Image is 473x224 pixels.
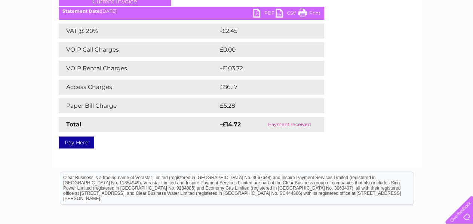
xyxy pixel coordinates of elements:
td: £0.00 [218,42,307,57]
strong: Total [66,121,82,128]
strong: -£14.72 [220,121,241,128]
td: Paper Bill Charge [59,98,218,113]
div: Clear Business is a trading name of Verastar Limited (registered in [GEOGRAPHIC_DATA] No. 3667643... [60,4,414,36]
a: Pay Here [59,136,94,148]
a: CSV [276,9,298,19]
td: VOIP Rental Charges [59,61,218,76]
td: Payment received [255,117,324,132]
a: PDF [253,9,276,19]
img: logo.png [16,19,55,42]
a: 0333 014 3131 [332,4,384,13]
td: £86.17 [218,80,308,95]
a: Telecoms [381,32,403,37]
a: Blog [408,32,419,37]
td: VOIP Call Charges [59,42,218,57]
a: Energy [360,32,377,37]
a: Print [298,9,320,19]
a: Contact [423,32,442,37]
td: -£2.45 [218,24,308,39]
a: Log out [448,32,466,37]
td: £5.28 [218,98,307,113]
td: -£103.72 [218,61,311,76]
a: Water [341,32,356,37]
td: VAT @ 20% [59,24,218,39]
td: Access Charges [59,80,218,95]
b: Statement Date: [62,8,101,14]
div: [DATE] [59,9,324,14]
